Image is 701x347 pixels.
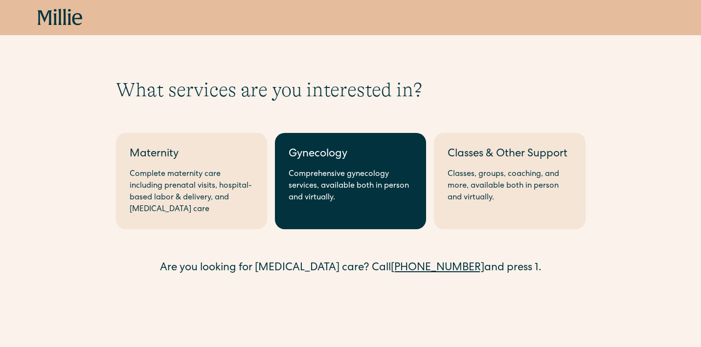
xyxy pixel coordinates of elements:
[130,147,253,163] div: Maternity
[434,133,585,229] a: Classes & Other SupportClasses, groups, coaching, and more, available both in person and virtually.
[116,133,267,229] a: MaternityComplete maternity care including prenatal visits, hospital-based labor & delivery, and ...
[391,263,484,274] a: [PHONE_NUMBER]
[289,147,412,163] div: Gynecology
[448,169,571,204] div: Classes, groups, coaching, and more, available both in person and virtually.
[116,78,586,102] h1: What services are you interested in?
[116,260,586,277] div: Are you looking for [MEDICAL_DATA] care? Call and press 1.
[275,133,426,229] a: GynecologyComprehensive gynecology services, available both in person and virtually.
[130,169,253,216] div: Complete maternity care including prenatal visits, hospital-based labor & delivery, and [MEDICAL_...
[289,169,412,204] div: Comprehensive gynecology services, available both in person and virtually.
[448,147,571,163] div: Classes & Other Support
